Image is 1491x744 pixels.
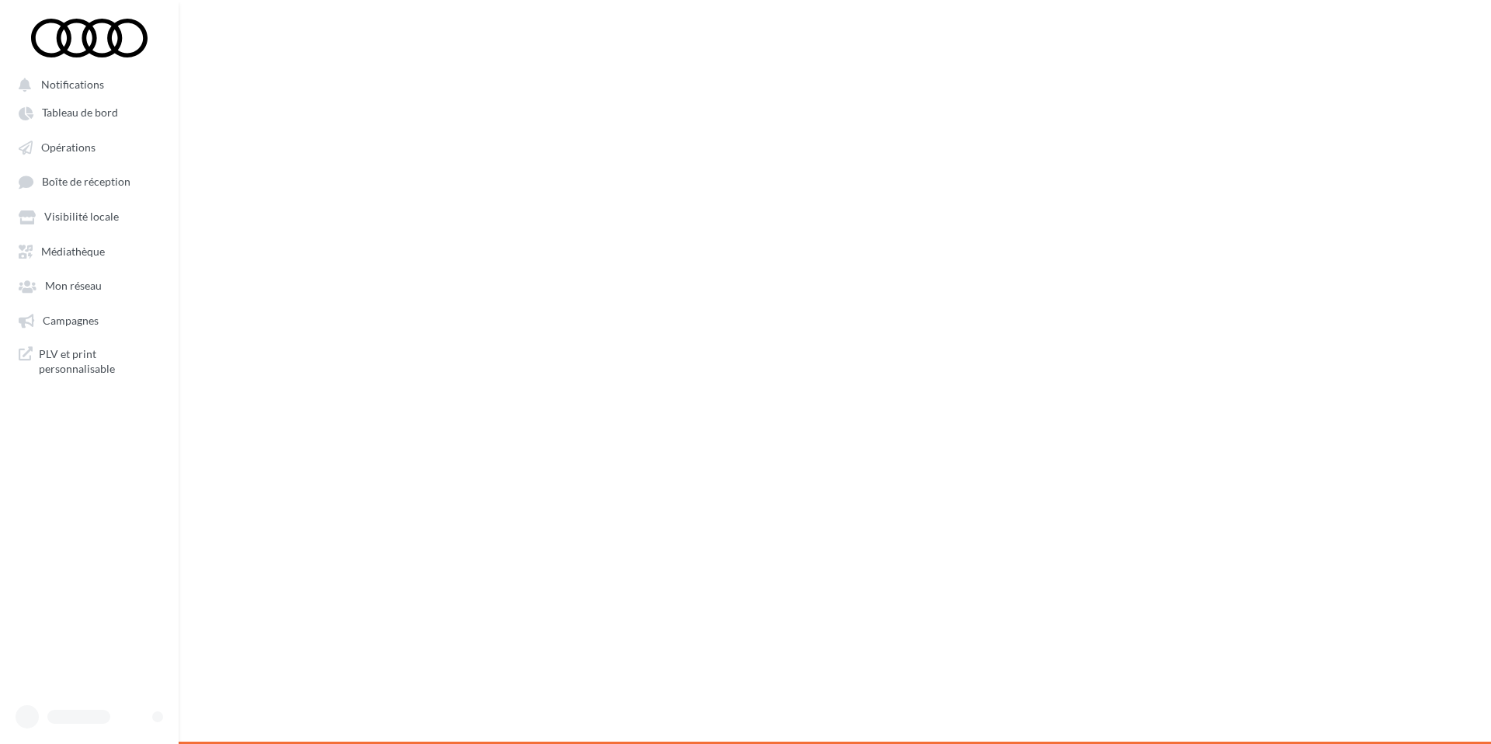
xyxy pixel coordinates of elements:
[9,340,169,383] a: PLV et print personnalisable
[42,176,130,189] span: Boîte de réception
[45,280,102,293] span: Mon réseau
[9,202,169,230] a: Visibilité locale
[9,271,169,299] a: Mon réseau
[9,167,169,196] a: Boîte de réception
[39,346,160,377] span: PLV et print personnalisable
[9,133,169,161] a: Opérations
[9,237,169,265] a: Médiathèque
[41,78,104,91] span: Notifications
[41,245,105,258] span: Médiathèque
[42,106,118,120] span: Tableau de bord
[43,314,99,327] span: Campagnes
[41,141,96,154] span: Opérations
[44,210,119,224] span: Visibilité locale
